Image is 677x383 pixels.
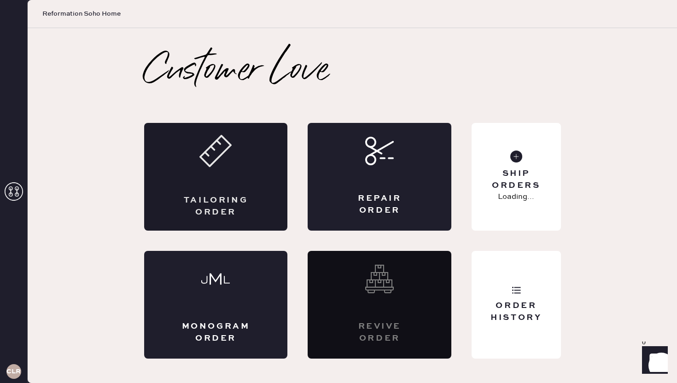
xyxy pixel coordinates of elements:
span: Reformation Soho Home [42,9,121,18]
div: Ship Orders [479,168,553,191]
div: Interested? Contact us at care@hemster.co [308,251,451,359]
iframe: Front Chat [633,342,673,381]
div: Monogram Order [181,321,251,344]
div: Revive order [344,321,414,344]
div: Order History [479,300,553,323]
div: Tailoring Order [181,195,251,218]
p: Loading... [498,191,534,203]
div: Repair Order [344,193,414,216]
h2: Customer Love [144,53,329,90]
h3: CLR [6,368,21,375]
